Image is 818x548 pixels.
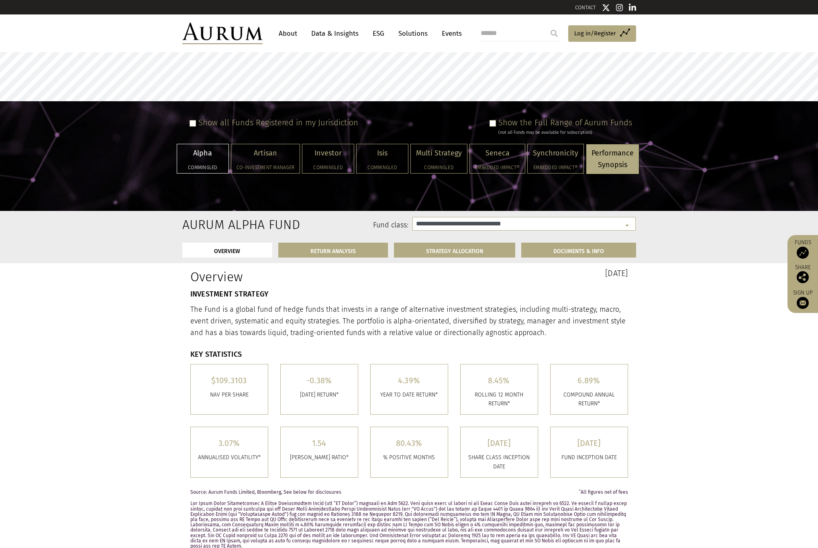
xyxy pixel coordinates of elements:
[602,4,610,12] img: Twitter icon
[237,165,294,170] h5: Co-investment Manager
[568,25,636,42] a: Log in/Register
[575,4,596,10] a: CONTACT
[616,4,623,12] img: Instagram icon
[287,391,352,399] p: [DATE] RETURN*
[797,247,809,259] img: Access Funds
[197,376,262,384] h5: $109.3103
[467,439,532,447] h5: [DATE]
[190,290,269,299] strong: INVESTMENT STRATEGY
[475,147,520,159] p: Seneca
[198,118,358,127] label: Show all Funds Registered in my Jurisdiction
[190,350,242,359] strong: KEY STATISTICS
[467,391,532,409] p: ROLLING 12 MONTH RETURN*
[415,269,628,277] h3: [DATE]
[579,490,628,495] span: All figures net of fees
[533,165,578,170] h5: Embedded Impact®
[791,289,814,309] a: Sign up
[498,129,632,136] div: (not all Funds may be available for subscription)
[791,265,814,283] div: Share
[533,147,578,159] p: Synchronicity
[557,376,622,384] h5: 6.89%
[190,490,341,495] span: Source: Aurum Funds Limited, Bloomberg, See below for disclosures
[797,271,809,283] img: Share this post
[791,239,814,259] a: Funds
[287,376,352,384] h5: -0.38%
[237,147,294,159] p: Artisan
[438,26,462,41] a: Events
[190,304,628,338] p: The Fund is a global fund of hedge funds that invests in a range of alternative investment strate...
[557,439,622,447] h5: [DATE]
[278,243,388,258] a: RETURN ANALYSIS
[377,453,442,462] p: % POSITIVE MONTHS
[498,118,632,127] label: Show the Full Range of Aurum Funds
[182,165,223,170] h5: Commingled
[308,165,349,170] h5: Commingled
[557,391,622,409] p: COMPOUND ANNUAL RETURN*
[197,439,262,447] h5: 3.07%
[592,147,634,171] p: Performance Synopsis
[416,165,462,170] h5: Commingled
[190,269,403,284] h1: Overview
[308,147,349,159] p: Investor
[197,391,262,399] p: Nav per share
[467,376,532,384] h5: 8.45%
[307,26,363,41] a: Data & Insights
[362,147,403,159] p: Isis
[287,453,352,462] p: [PERSON_NAME] RATIO*
[377,439,442,447] h5: 80.43%
[546,25,562,41] input: Submit
[182,147,223,159] p: Alpha
[797,297,809,309] img: Sign up to our newsletter
[377,376,442,384] h5: 4.39%
[362,165,403,170] h5: Commingled
[260,220,409,231] label: Fund class:
[467,453,532,471] p: SHARE CLASS INCEPTION DATE
[521,243,636,258] a: DOCUMENTS & INFO
[275,26,301,41] a: About
[287,439,352,447] h5: 1.54
[394,26,432,41] a: Solutions
[416,147,462,159] p: Multi Strategy
[557,453,622,462] p: FUND INCEPTION DATE
[369,26,388,41] a: ESG
[574,29,616,38] span: Log in/Register
[377,391,442,399] p: YEAR TO DATE RETURN*
[182,217,248,232] h2: Aurum Alpha Fund
[629,4,636,12] img: Linkedin icon
[197,453,262,462] p: ANNUALISED VOLATILITY*
[475,165,520,170] h5: Embedded Impact®
[182,22,263,44] img: Aurum
[394,243,515,258] a: STRATEGY ALLOCATION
